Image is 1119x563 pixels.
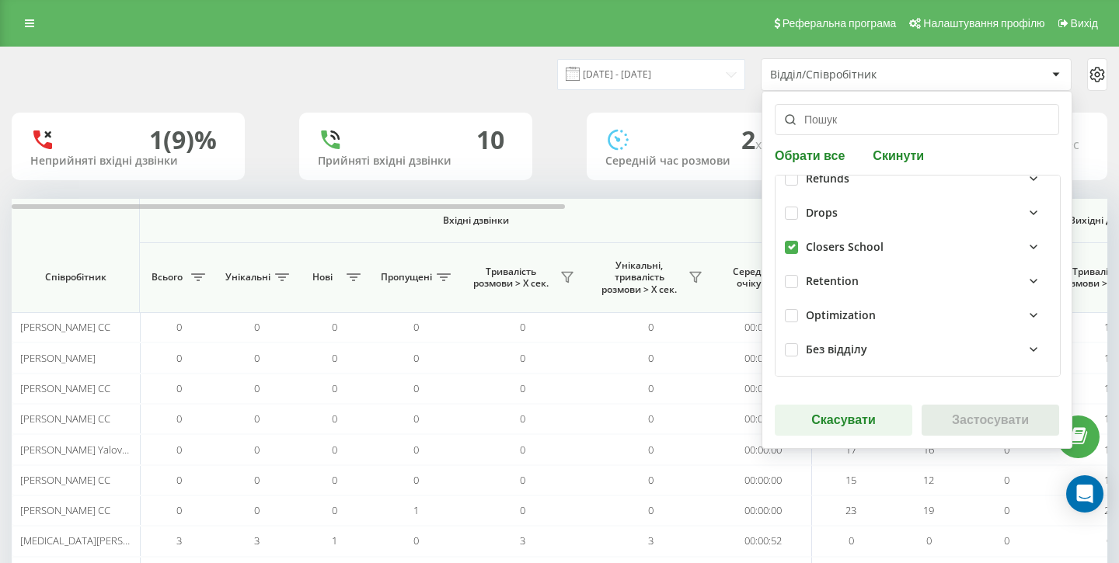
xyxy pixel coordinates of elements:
[715,312,812,342] td: 00:00:00
[1104,351,1115,365] span: 15
[176,443,182,457] span: 0
[332,503,337,517] span: 0
[520,533,525,547] span: 3
[715,374,812,404] td: 00:00:00
[225,271,270,283] span: Унікальні
[648,503,654,517] span: 0
[413,381,419,395] span: 0
[20,320,110,334] span: [PERSON_NAME] CC
[1004,533,1009,547] span: 0
[715,465,812,495] td: 00:00:00
[1104,473,1115,487] span: 15
[1104,443,1115,457] span: 17
[648,473,654,487] span: 0
[149,125,217,155] div: 1 (9)%
[1004,473,1009,487] span: 0
[20,443,159,457] span: [PERSON_NAME] Yalovenko CC
[30,155,226,168] div: Неприйняті вхідні дзвінки
[770,68,956,82] div: Відділ/Співробітник
[176,381,182,395] span: 0
[741,123,772,156] span: 2
[715,404,812,434] td: 00:00:00
[1004,443,1009,457] span: 0
[594,259,684,296] span: Унікальні, тривалість розмови > Х сек.
[176,351,182,365] span: 0
[176,473,182,487] span: 0
[332,412,337,426] span: 0
[648,320,654,334] span: 0
[775,104,1059,135] input: Пошук
[413,351,419,365] span: 0
[176,503,182,517] span: 0
[845,443,856,457] span: 17
[476,125,504,155] div: 10
[520,381,525,395] span: 0
[806,309,876,322] div: Optimization
[1066,475,1103,513] div: Open Intercom Messenger
[1104,320,1115,334] span: 13
[332,443,337,457] span: 0
[520,351,525,365] span: 0
[520,320,525,334] span: 0
[254,443,260,457] span: 0
[923,503,934,517] span: 19
[1071,17,1098,30] span: Вихід
[148,271,186,283] span: Всього
[381,271,432,283] span: Пропущені
[806,172,849,186] div: Refunds
[715,434,812,464] td: 00:00:00
[520,443,525,457] span: 0
[806,275,859,288] div: Retention
[332,351,337,365] span: 0
[20,351,96,365] span: [PERSON_NAME]
[176,533,182,547] span: 3
[303,271,342,283] span: Нові
[413,412,419,426] span: 0
[806,207,838,220] div: Drops
[868,148,929,162] button: Скинути
[25,271,126,283] span: Співробітник
[413,443,419,457] span: 0
[648,381,654,395] span: 0
[1104,381,1115,395] span: 10
[1073,136,1079,153] span: c
[922,405,1059,436] button: Застосувати
[520,473,525,487] span: 0
[923,443,934,457] span: 16
[254,533,260,547] span: 3
[176,412,182,426] span: 0
[806,343,867,356] div: Без відділу
[845,473,856,487] span: 15
[715,526,812,556] td: 00:00:52
[413,320,419,334] span: 0
[783,17,897,30] span: Реферальна програма
[755,136,772,153] span: хв
[520,503,525,517] span: 0
[413,503,419,517] span: 1
[715,342,812,373] td: 00:00:00
[648,443,654,457] span: 0
[1004,503,1009,517] span: 0
[20,473,110,487] span: [PERSON_NAME] CC
[318,155,514,168] div: Прийняті вхідні дзвінки
[254,503,260,517] span: 0
[926,533,932,547] span: 0
[806,241,884,254] div: Closers School
[332,320,337,334] span: 0
[20,533,186,547] span: [MEDICAL_DATA][PERSON_NAME] CC
[332,533,337,547] span: 1
[923,473,934,487] span: 12
[648,533,654,547] span: 3
[413,533,419,547] span: 0
[332,473,337,487] span: 0
[332,381,337,395] span: 0
[254,351,260,365] span: 0
[1107,533,1112,547] span: 0
[648,412,654,426] span: 0
[715,495,812,526] td: 00:00:00
[1104,503,1115,517] span: 23
[520,412,525,426] span: 0
[727,266,800,290] span: Середній час очікування
[254,381,260,395] span: 0
[648,351,654,365] span: 0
